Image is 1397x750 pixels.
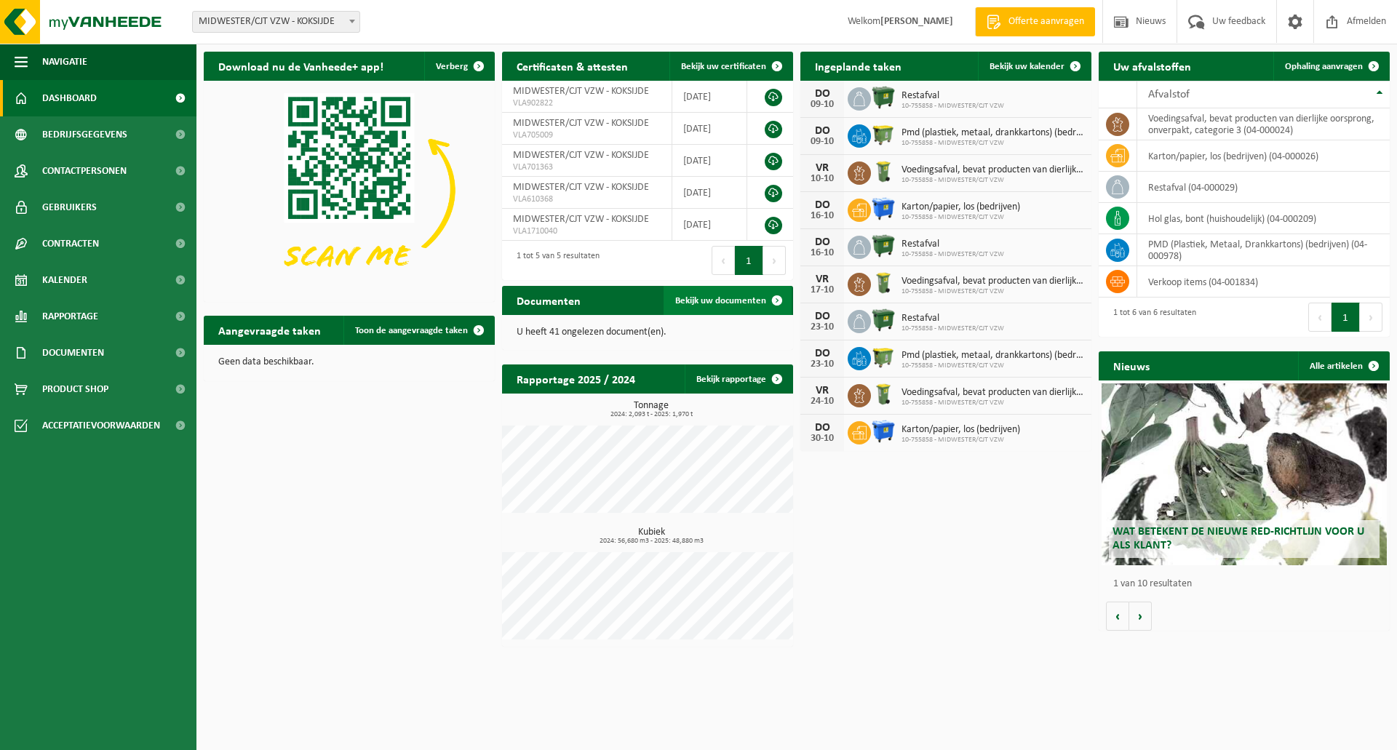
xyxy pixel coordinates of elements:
span: Gebruikers [42,189,97,226]
td: voedingsafval, bevat producten van dierlijke oorsprong, onverpakt, categorie 3 (04-000024) [1137,108,1390,140]
span: Pmd (plastiek, metaal, drankkartons) (bedrijven) [902,127,1084,139]
span: Restafval [902,239,1004,250]
button: Vorige [1106,602,1129,631]
div: DO [808,88,837,100]
a: Bekijk uw certificaten [669,52,792,81]
span: 2024: 2,093 t - 2025: 1,970 t [509,411,793,418]
span: 10-755858 - MIDWESTER/CJT VZW [902,213,1020,222]
span: Voedingsafval, bevat producten van dierlijke oorsprong, onverpakt, categorie 3 [902,164,1084,176]
div: VR [808,274,837,285]
td: [DATE] [672,177,747,209]
span: Ophaling aanvragen [1285,62,1363,71]
div: 09-10 [808,137,837,147]
span: 10-755858 - MIDWESTER/CJT VZW [902,102,1004,111]
div: 23-10 [808,359,837,370]
h3: Kubiek [509,527,793,545]
div: 16-10 [808,248,837,258]
div: VR [808,385,837,396]
span: Bekijk uw documenten [675,296,766,306]
span: Pmd (plastiek, metaal, drankkartons) (bedrijven) [902,350,1084,362]
h2: Rapportage 2025 / 2024 [502,364,650,393]
h2: Documenten [502,286,595,314]
h3: Tonnage [509,401,793,418]
span: VLA1710040 [513,226,661,237]
a: Bekijk uw kalender [978,52,1090,81]
div: 23-10 [808,322,837,332]
td: [DATE] [672,209,747,241]
span: 10-755858 - MIDWESTER/CJT VZW [902,324,1004,333]
td: verkoop items (04-001834) [1137,266,1390,298]
p: U heeft 41 ongelezen document(en). [517,327,779,338]
span: MIDWESTER/CJT VZW - KOKSIJDE [513,86,649,97]
img: WB-0140-HPE-GN-50 [871,382,896,407]
div: 10-10 [808,174,837,184]
td: hol glas, bont (huishoudelijk) (04-000209) [1137,203,1390,234]
a: Ophaling aanvragen [1273,52,1388,81]
a: Bekijk uw documenten [664,286,792,315]
span: Kalender [42,262,87,298]
span: Product Shop [42,371,108,407]
span: Documenten [42,335,104,371]
a: Toon de aangevraagde taken [343,316,493,345]
span: MIDWESTER/CJT VZW - KOKSIJDE [513,182,649,193]
img: WB-1100-HPE-GN-50 [871,122,896,147]
span: 10-755858 - MIDWESTER/CJT VZW [902,139,1084,148]
div: 09-10 [808,100,837,110]
a: Wat betekent de nieuwe RED-richtlijn voor u als klant? [1102,383,1387,565]
span: 2024: 56,680 m3 - 2025: 48,880 m3 [509,538,793,545]
span: 10-755858 - MIDWESTER/CJT VZW [902,176,1084,185]
button: Next [763,246,786,275]
div: 17-10 [808,285,837,295]
span: Offerte aanvragen [1005,15,1088,29]
span: VLA902822 [513,97,661,109]
img: WB-1100-HPE-BE-01 [871,419,896,444]
div: 30-10 [808,434,837,444]
img: Download de VHEPlus App [204,81,495,299]
span: Bedrijfsgegevens [42,116,127,153]
span: Rapportage [42,298,98,335]
td: [DATE] [672,81,747,113]
td: [DATE] [672,145,747,177]
span: Dashboard [42,80,97,116]
div: DO [808,311,837,322]
h2: Aangevraagde taken [204,316,335,344]
span: VLA610368 [513,194,661,205]
h2: Nieuws [1099,351,1164,380]
img: WB-1100-HPE-BE-01 [871,196,896,221]
span: Voedingsafval, bevat producten van dierlijke oorsprong, onverpakt, categorie 3 [902,276,1084,287]
div: VR [808,162,837,174]
span: Verberg [436,62,468,71]
span: Navigatie [42,44,87,80]
button: Previous [1308,303,1332,332]
span: VLA701363 [513,161,661,173]
button: Previous [712,246,735,275]
span: MIDWESTER/CJT VZW - KOKSIJDE [193,12,359,32]
img: WB-1100-HPE-GN-01 [871,234,896,258]
div: 24-10 [808,396,837,407]
div: DO [808,199,837,211]
button: Verberg [424,52,493,81]
td: [DATE] [672,113,747,145]
span: 10-755858 - MIDWESTER/CJT VZW [902,399,1084,407]
span: Wat betekent de nieuwe RED-richtlijn voor u als klant? [1113,526,1364,551]
img: WB-0140-HPE-GN-50 [871,159,896,184]
span: Karton/papier, los (bedrijven) [902,424,1020,436]
td: karton/papier, los (bedrijven) (04-000026) [1137,140,1390,172]
button: Next [1360,303,1382,332]
p: Geen data beschikbaar. [218,357,480,367]
span: Acceptatievoorwaarden [42,407,160,444]
button: Volgende [1129,602,1152,631]
span: Restafval [902,90,1004,102]
div: DO [808,348,837,359]
a: Alle artikelen [1298,351,1388,380]
span: Voedingsafval, bevat producten van dierlijke oorsprong, onverpakt, categorie 3 [902,387,1084,399]
td: restafval (04-000029) [1137,172,1390,203]
span: Contracten [42,226,99,262]
span: MIDWESTER/CJT VZW - KOKSIJDE [513,118,649,129]
img: WB-0140-HPE-GN-50 [871,271,896,295]
span: 10-755858 - MIDWESTER/CJT VZW [902,287,1084,296]
span: Bekijk uw kalender [990,62,1064,71]
button: 1 [735,246,763,275]
span: 10-755858 - MIDWESTER/CJT VZW [902,250,1004,259]
h2: Download nu de Vanheede+ app! [204,52,398,80]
